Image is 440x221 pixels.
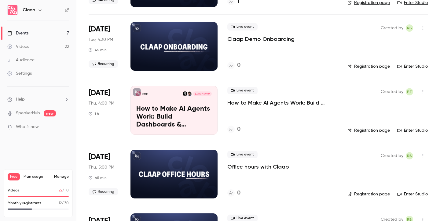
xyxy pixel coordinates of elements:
span: PT [407,88,412,95]
span: Created by [381,88,403,95]
div: 1 h [89,111,99,116]
p: How to Make AI Agents Work: Build Dashboards & Automations with Claap MCP [136,105,212,129]
img: Claap [8,5,17,15]
iframe: Noticeable Trigger [62,124,69,130]
span: new [44,110,56,116]
span: 12 [59,201,62,205]
span: Created by [381,24,403,32]
a: 0 [227,189,240,197]
div: Settings [7,70,32,77]
h4: 0 [237,189,240,197]
a: Registration page [347,63,390,70]
a: Registration page [347,191,390,197]
span: Live event [227,151,258,158]
span: Robin Bonduelle [406,24,413,32]
span: RB [407,24,412,32]
span: What's new [16,124,39,130]
span: Thu, 5:00 PM [89,164,114,170]
span: [DATE] [89,88,110,98]
span: Live event [227,87,258,94]
div: Sep 25 Thu, 6:00 PM (Europe/Paris) [89,150,121,198]
span: Help [16,96,25,103]
img: Robin Bonduelle [183,91,187,96]
div: 45 min [89,175,107,180]
span: Live event [227,23,258,30]
h4: 0 [237,125,240,134]
span: Free [8,173,20,180]
p: Monthly registrants [8,201,42,206]
h6: Claap [23,7,35,13]
span: [DATE] [89,24,110,34]
div: Audience [7,57,35,63]
a: 0 [227,61,240,70]
a: SpeakerHub [16,110,40,116]
span: [DATE] 4:00 PM [193,91,211,96]
div: Videos [7,44,29,50]
div: Events [7,30,28,36]
span: Recurring [89,60,118,68]
a: Office hours with Claap [227,163,289,170]
img: Pierre Touzeau [187,91,192,96]
h4: 0 [237,61,240,70]
a: Registration page [347,127,390,134]
span: Robin Bonduelle [406,152,413,159]
p: / 10 [59,188,69,193]
span: Recurring [89,188,118,195]
span: Created by [381,152,403,159]
a: Enter Studio [397,63,428,70]
a: Enter Studio [397,127,428,134]
span: RB [407,152,412,159]
span: [DATE] [89,152,110,162]
span: Thu, 4:00 PM [89,100,114,106]
a: How to Make AI Agents Work: Build Dashboards & Automations with Claap MCPClaapPierre TouzeauRobin... [130,86,218,134]
div: Sep 11 Thu, 4:00 PM (Europe/Lisbon) [89,86,121,134]
a: How to Make AI Agents Work: Build Dashboards & Automations with Claap MCP [227,99,338,106]
a: Manage [54,174,69,179]
p: / 30 [59,201,69,206]
div: Sep 9 Tue, 5:30 PM (Europe/Paris) [89,22,121,71]
span: Plan usage [24,174,50,179]
span: 22 [59,189,62,192]
span: Pierre Touzeau [406,88,413,95]
div: 45 min [89,48,107,52]
a: Enter Studio [397,191,428,197]
a: Claap Demo Onboarding [227,35,295,43]
p: Videos [8,188,19,193]
p: Claap [142,92,148,95]
span: Tue, 4:30 PM [89,37,113,43]
a: 0 [227,125,240,134]
li: help-dropdown-opener [7,96,69,103]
